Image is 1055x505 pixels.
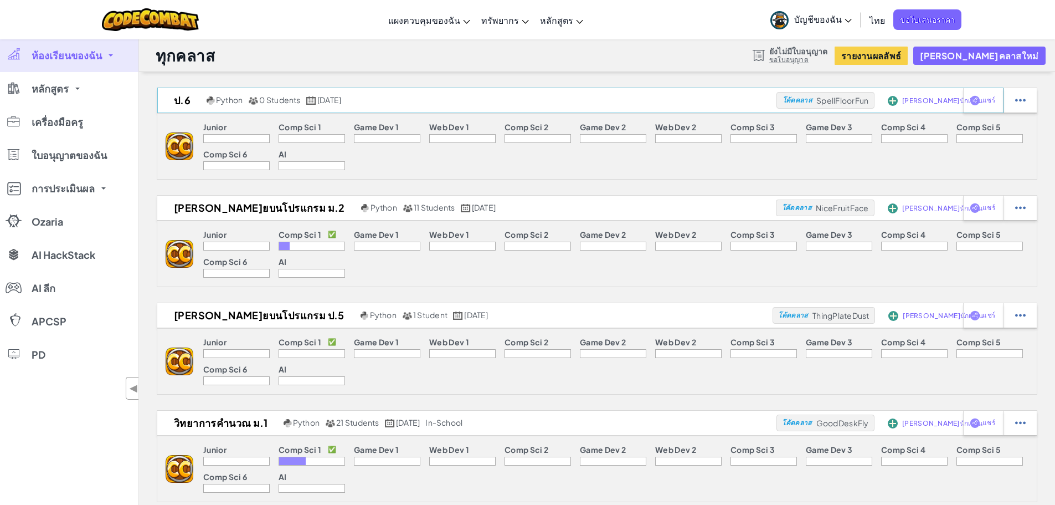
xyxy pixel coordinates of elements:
p: Comp Sci 6 [203,257,247,266]
p: Game Dev 1 [354,123,399,131]
p: Comp Sci 2 [505,230,548,239]
p: Web Dev 1 [429,230,469,239]
span: [DATE] [472,202,496,212]
p: Game Dev 2 [580,445,626,454]
p: Game Dev 1 [354,338,399,346]
span: โค้ดคลาส [778,312,807,319]
h2: [PERSON_NAME]ยบนโปรแกรม ม.2 [157,200,358,216]
span: หลักสูตร [32,84,69,94]
img: IconAddStudents.svg [888,96,898,106]
p: Comp Sci 2 [505,338,548,346]
span: แผงควบคุมของฉัน [388,14,460,26]
span: ทรัพยากร [481,14,519,26]
button: [PERSON_NAME]คลาสใหม่ [913,47,1045,65]
p: Comp Sci 4 [881,338,925,346]
span: ◀ [129,380,138,396]
img: IconShare_Purple.svg [970,418,980,428]
p: Comp Sci 3 [730,123,775,131]
p: Comp Sci 5 [956,230,1001,239]
a: บัญชีของฉัน [765,2,857,37]
img: logo [166,240,193,268]
a: ทรัพยากร [476,5,534,35]
span: AI ลีก [32,283,55,293]
p: Comp Sci 4 [881,230,925,239]
img: IconShare_Purple.svg [970,203,980,213]
p: AI [279,150,287,159]
p: Web Dev 1 [429,123,469,131]
span: Ozaria [32,217,63,227]
p: Junior [203,123,227,131]
img: MultipleUsers.png [403,204,413,212]
img: logo [166,132,193,160]
img: IconStudentEllipsis.svg [1015,95,1026,105]
span: GoodDeskFly [816,418,869,428]
a: แผงควบคุมของฉัน [383,5,476,35]
a: ขอใบอนุญาต [769,55,828,64]
p: Comp Sci 2 [505,123,548,131]
img: IconStudentEllipsis.svg [1015,310,1026,320]
span: 0 Students [259,95,300,105]
span: หลักสูตร [540,14,573,26]
img: calendar.svg [385,419,395,427]
img: IconAddStudents.svg [888,203,898,213]
p: Web Dev 1 [429,338,469,346]
p: Comp Sci 1 [279,338,321,346]
span: [PERSON_NAME]นักเรียน [902,420,982,427]
img: IconShare_Purple.svg [970,310,980,320]
span: แชร์ [982,205,995,211]
p: AI [279,472,287,481]
span: SpellFloorFun [816,95,868,105]
img: logo [166,348,193,375]
p: Game Dev 1 [354,230,399,239]
p: Comp Sci 4 [881,123,925,131]
span: โค้ดคลาส [782,205,811,211]
p: Comp Sci 3 [730,445,775,454]
img: python.png [361,312,369,320]
p: Game Dev 3 [806,338,852,346]
p: Comp Sci 6 [203,150,247,159]
p: Game Dev 1 [354,445,399,454]
span: เครื่องมือครู [32,117,83,127]
a: รายงานผลลัพธ์ [835,47,908,65]
p: Comp Sci 6 [203,365,247,374]
p: Game Dev 3 [806,445,852,454]
img: MultipleUsers.png [325,419,335,427]
p: Game Dev 2 [580,338,626,346]
p: Web Dev 1 [429,445,469,454]
p: Web Dev 2 [655,230,696,239]
img: calendar.svg [306,96,316,105]
img: python.png [284,419,292,427]
p: Comp Sci 3 [730,338,775,346]
p: Comp Sci 4 [881,445,925,454]
span: [PERSON_NAME]นักเรียน [903,313,983,319]
p: Web Dev 2 [655,123,696,131]
span: ห้องเรียนของฉัน [32,50,102,60]
h2: [PERSON_NAME]ยบนโปรแกรม ป.5 [157,307,358,324]
span: [DATE] [464,310,488,320]
h2: ป.6 [157,92,204,109]
p: Comp Sci 1 [279,230,321,239]
span: [PERSON_NAME]นักเรียน [902,205,982,212]
p: Game Dev 2 [580,230,626,239]
p: Junior [203,230,227,239]
span: โค้ดคลาส [783,97,812,104]
img: calendar.svg [461,204,471,212]
p: ✅ [328,230,336,239]
img: IconAddStudents.svg [888,311,898,321]
p: Comp Sci 6 [203,472,247,481]
span: การประเมินผล [32,183,95,193]
span: ขอใบเสนอราคา [893,9,961,30]
span: Python [216,95,243,105]
a: [PERSON_NAME]ยบนโปรแกรม ป.5 Python 1 Student [DATE] [157,307,773,324]
p: Comp Sci 5 [956,338,1001,346]
p: Web Dev 2 [655,445,696,454]
img: logo [166,455,193,483]
p: Comp Sci 5 [956,123,1001,131]
a: หลักสูตร [534,5,589,35]
img: IconStudentEllipsis.svg [1015,418,1026,428]
p: ✅ [328,338,336,346]
span: บัญชีของฉัน [794,13,852,25]
span: 1 Student [413,310,447,320]
img: CodeCombat logo [102,8,199,31]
